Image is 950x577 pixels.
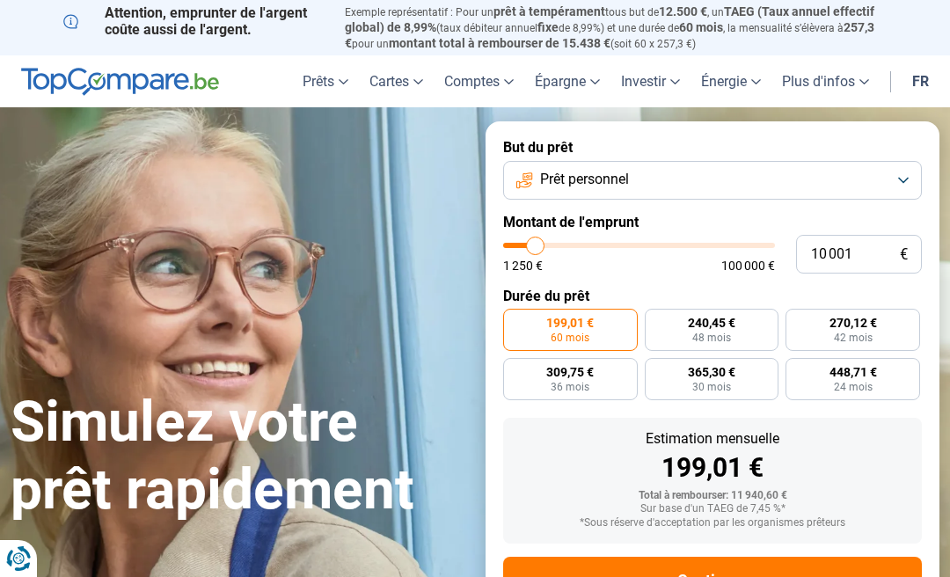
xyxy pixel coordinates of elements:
h1: Simulez votre prêt rapidement [11,389,464,524]
img: TopCompare [21,68,219,96]
a: Épargne [524,55,610,107]
span: 309,75 € [546,366,594,378]
span: 60 mois [551,332,589,343]
span: 24 mois [834,382,873,392]
span: prêt à tempérament [493,4,605,18]
span: 36 mois [551,382,589,392]
a: Investir [610,55,691,107]
span: 1 250 € [503,259,543,272]
span: 100 000 € [721,259,775,272]
span: Prêt personnel [540,170,629,189]
div: Estimation mensuelle [517,432,908,446]
label: Durée du prêt [503,288,922,304]
a: Prêts [292,55,359,107]
span: 365,30 € [688,366,735,378]
div: Total à rembourser: 11 940,60 € [517,490,908,502]
span: 448,71 € [829,366,877,378]
a: Plus d'infos [771,55,880,107]
div: Sur base d'un TAEG de 7,45 %* [517,503,908,515]
span: 240,45 € [688,317,735,329]
span: 60 mois [679,20,723,34]
span: 12.500 € [659,4,707,18]
span: 48 mois [692,332,731,343]
span: 257,3 € [345,20,874,50]
span: € [900,247,908,262]
p: Attention, emprunter de l'argent coûte aussi de l'argent. [63,4,324,38]
span: 42 mois [834,332,873,343]
div: *Sous réserve d'acceptation par les organismes prêteurs [517,517,908,530]
div: 199,01 € [517,455,908,481]
a: Cartes [359,55,434,107]
span: fixe [537,20,559,34]
span: 30 mois [692,382,731,392]
a: Énergie [691,55,771,107]
span: 199,01 € [546,317,594,329]
button: Prêt personnel [503,161,922,200]
a: fr [902,55,939,107]
span: TAEG (Taux annuel effectif global) de 8,99% [345,4,874,34]
p: Exemple représentatif : Pour un tous but de , un (taux débiteur annuel de 8,99%) et une durée de ... [345,4,887,51]
span: 270,12 € [829,317,877,329]
a: Comptes [434,55,524,107]
label: Montant de l'emprunt [503,214,922,230]
label: But du prêt [503,139,922,156]
span: montant total à rembourser de 15.438 € [389,36,610,50]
